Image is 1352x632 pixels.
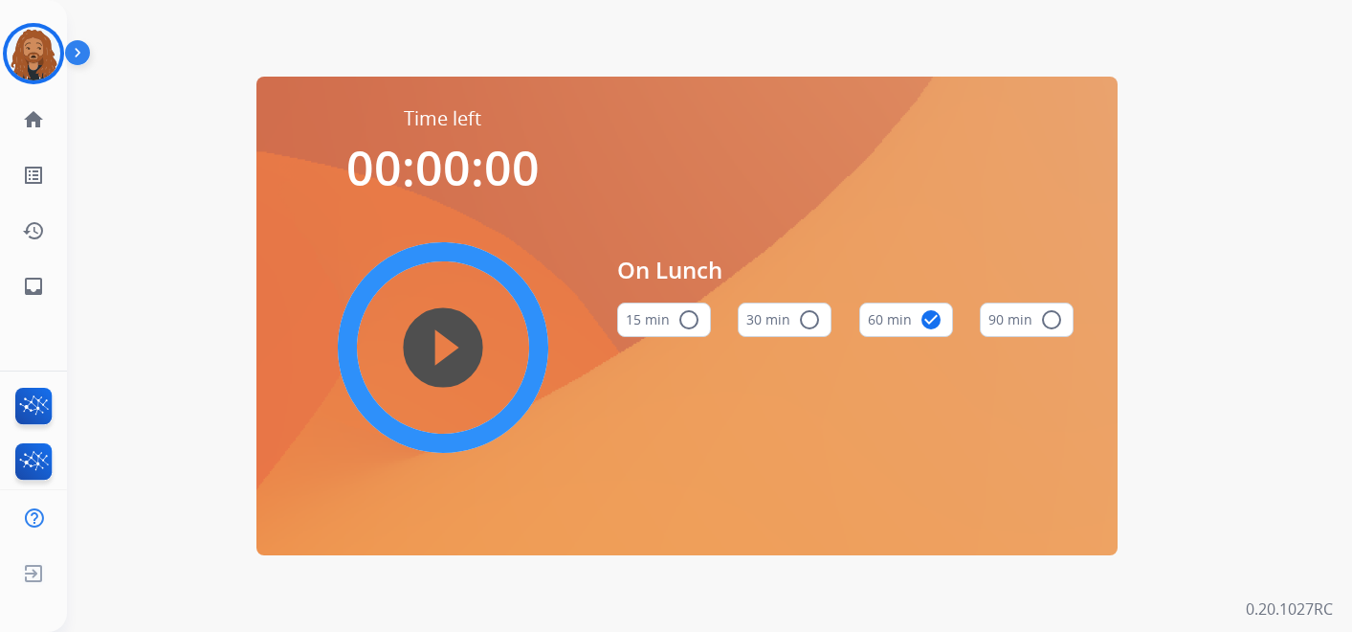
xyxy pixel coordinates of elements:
span: 00:00:00 [346,135,540,200]
mat-icon: history [22,219,45,242]
mat-icon: home [22,108,45,131]
mat-icon: radio_button_unchecked [677,308,700,331]
button: 90 min [980,303,1074,337]
img: avatar [7,27,60,80]
button: 15 min [617,303,711,337]
mat-icon: radio_button_unchecked [798,308,821,331]
mat-icon: radio_button_unchecked [1040,308,1063,331]
p: 0.20.1027RC [1246,598,1333,621]
button: 30 min [738,303,831,337]
mat-icon: inbox [22,275,45,298]
span: Time left [404,105,481,132]
span: On Lunch [617,253,1075,287]
mat-icon: play_circle_filled [432,336,454,359]
mat-icon: check_circle [920,308,942,331]
mat-icon: list_alt [22,164,45,187]
button: 60 min [859,303,953,337]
